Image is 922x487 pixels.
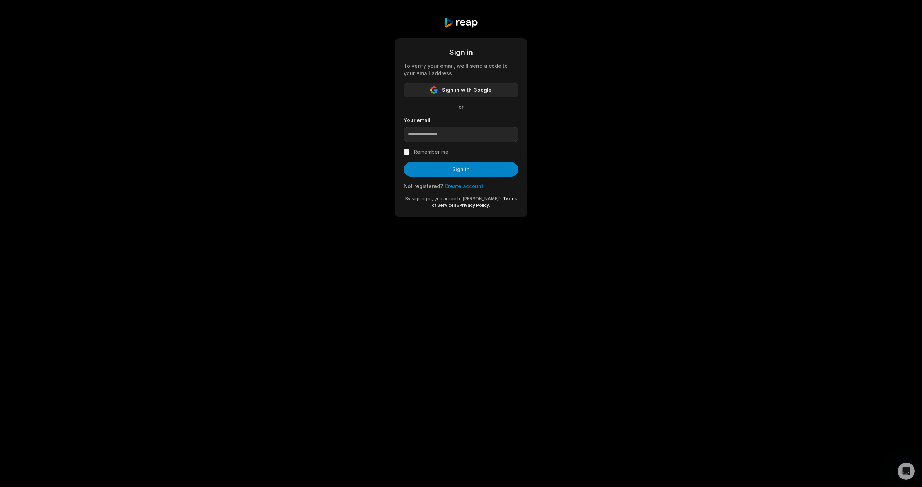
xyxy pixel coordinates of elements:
label: Remember me [414,148,448,156]
div: To verify your email, we'll send a code to your email address. [404,62,518,77]
a: Terms of Services [432,196,517,208]
span: & [456,202,459,208]
span: Not registered? [404,183,443,189]
span: or [453,103,469,111]
iframe: Intercom live chat [898,463,915,480]
span: . [489,202,490,208]
span: By signing in, you agree to [PERSON_NAME]'s [405,196,503,201]
img: reap [444,17,478,28]
label: Your email [404,116,518,124]
span: Sign in with Google [442,86,492,94]
div: Sign in [404,47,518,58]
a: Privacy Policy [459,202,489,208]
button: Sign in [404,162,518,177]
button: Sign in with Google [404,83,518,97]
a: Create account [444,183,483,189]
